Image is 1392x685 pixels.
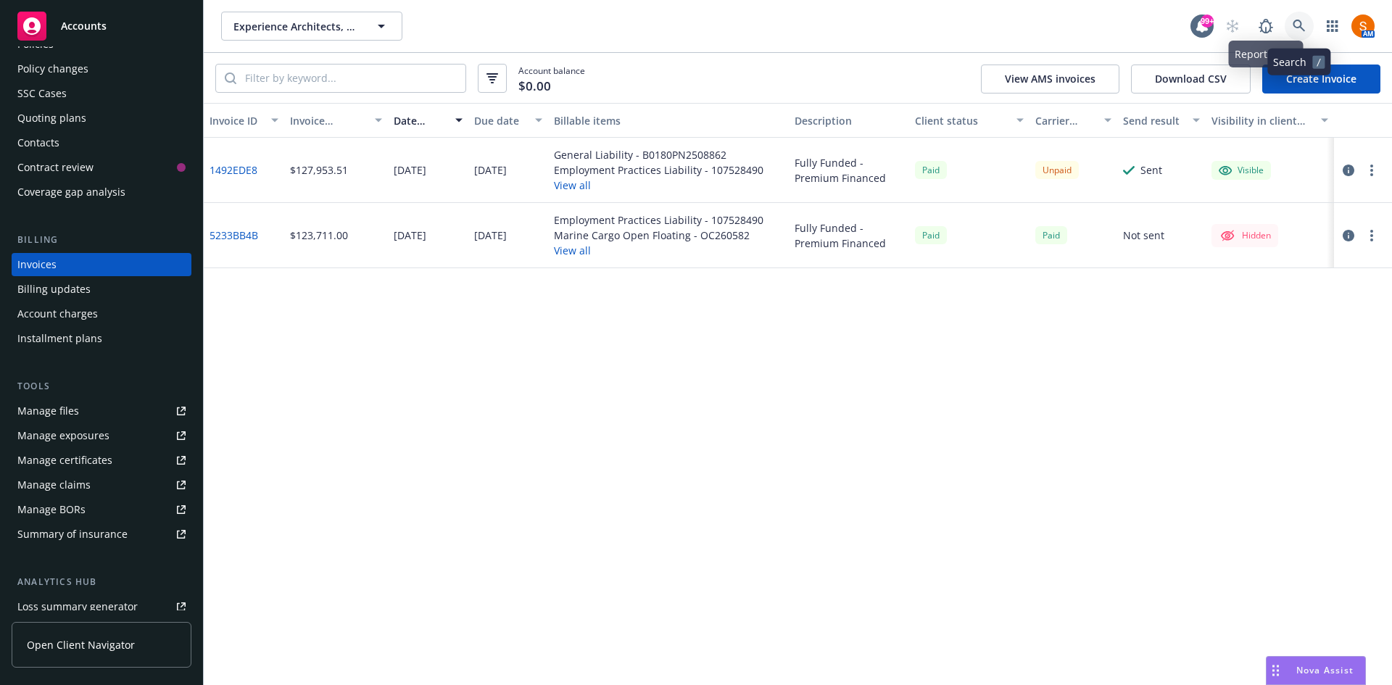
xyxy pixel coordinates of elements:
a: Manage files [12,399,191,423]
div: Account charges [17,302,98,325]
div: Drag to move [1267,657,1285,684]
div: Not sent [1123,228,1164,243]
div: Due date [474,113,527,128]
div: Manage certificates [17,449,112,472]
div: Tools [12,379,191,394]
div: Hidden [1219,227,1271,244]
a: Manage exposures [12,424,191,447]
div: Send result [1123,113,1184,128]
svg: Search [225,72,236,84]
input: Filter by keyword... [236,65,465,92]
div: Client status [915,113,1008,128]
div: Visible [1219,164,1264,177]
span: Nova Assist [1296,664,1354,676]
a: Search [1285,12,1314,41]
a: Report a Bug [1251,12,1280,41]
a: Loss summary generator [12,595,191,618]
div: $123,711.00 [290,228,348,243]
button: Send result [1117,103,1206,138]
button: Download CSV [1131,65,1251,94]
span: Account balance [518,65,585,91]
div: [DATE] [474,228,507,243]
a: Contract review [12,156,191,179]
span: $0.00 [518,77,551,96]
button: View AMS invoices [981,65,1119,94]
a: 1492EDE8 [210,162,257,178]
button: View all [554,243,763,258]
a: SSC Cases [12,82,191,105]
div: Paid [1035,226,1067,244]
button: Invoice amount [284,103,389,138]
img: photo [1351,14,1375,38]
button: Client status [909,103,1029,138]
div: Marine Cargo Open Floating - OC260582 [554,228,763,243]
button: Carrier status [1029,103,1118,138]
button: View all [554,178,763,193]
div: Billing [12,233,191,247]
div: Installment plans [17,327,102,350]
div: Loss summary generator [17,595,138,618]
div: Invoice amount [290,113,367,128]
div: Coverage gap analysis [17,180,125,204]
span: Open Client Navigator [27,637,135,652]
div: Analytics hub [12,575,191,589]
span: Experience Architects, LLC [233,19,359,34]
div: Visibility in client dash [1211,113,1312,128]
button: Date issued [388,103,468,138]
button: Nova Assist [1266,656,1366,685]
a: Start snowing [1218,12,1247,41]
div: [DATE] [474,162,507,178]
div: Manage claims [17,473,91,497]
div: Paid [915,161,947,179]
div: Manage files [17,399,79,423]
div: Date issued [394,113,447,128]
div: Employment Practices Liability - 107528490 [554,212,763,228]
a: Switch app [1318,12,1347,41]
div: Invoice ID [210,113,262,128]
div: Unpaid [1035,161,1079,179]
div: Policy changes [17,57,88,80]
a: 5233BB4B [210,228,258,243]
div: Fully Funded - Premium Financed [795,220,903,251]
a: Account charges [12,302,191,325]
a: Quoting plans [12,107,191,130]
div: $127,953.51 [290,162,348,178]
div: Quoting plans [17,107,86,130]
button: Due date [468,103,549,138]
a: Manage certificates [12,449,191,472]
div: Carrier status [1035,113,1096,128]
div: Contacts [17,131,59,154]
a: Contacts [12,131,191,154]
div: Billing updates [17,278,91,301]
a: Create Invoice [1262,65,1380,94]
a: Accounts [12,6,191,46]
button: Invoice ID [204,103,284,138]
div: Manage exposures [17,424,109,447]
div: Fully Funded - Premium Financed [795,155,903,186]
button: Visibility in client dash [1206,103,1334,138]
div: Manage BORs [17,498,86,521]
div: Invoices [17,253,57,276]
a: Invoices [12,253,191,276]
div: General Liability - B0180PN2508862 [554,147,763,162]
div: Paid [915,226,947,244]
a: Installment plans [12,327,191,350]
div: Contract review [17,156,94,179]
a: Manage claims [12,473,191,497]
a: Manage BORs [12,498,191,521]
div: Sent [1140,162,1162,178]
button: Description [789,103,909,138]
div: [DATE] [394,162,426,178]
a: Coverage gap analysis [12,180,191,204]
button: Billable items [548,103,789,138]
div: Billable items [554,113,783,128]
div: [DATE] [394,228,426,243]
div: 99+ [1201,14,1214,28]
a: Policy changes [12,57,191,80]
div: Description [795,113,903,128]
div: Summary of insurance [17,523,128,546]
